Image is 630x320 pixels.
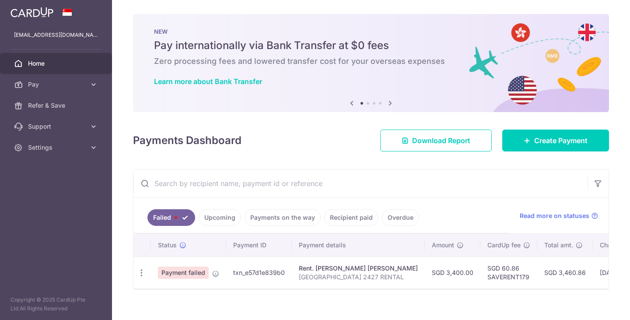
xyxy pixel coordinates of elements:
[154,39,588,53] h5: Pay internationally via Bank Transfer at $0 fees
[133,133,241,148] h4: Payments Dashboard
[158,267,209,279] span: Payment failed
[133,14,609,112] img: Bank transfer banner
[28,101,86,110] span: Refer & Save
[520,211,598,220] a: Read more on statuses
[487,241,521,250] span: CardUp fee
[502,130,609,151] a: Create Payment
[10,7,53,18] img: CardUp
[154,77,262,86] a: Learn more about Bank Transfer
[412,135,470,146] span: Download Report
[534,135,588,146] span: Create Payment
[425,257,480,288] td: SGD 3,400.00
[133,169,588,197] input: Search by recipient name, payment id or reference
[28,80,86,89] span: Pay
[226,257,292,288] td: txn_e57d1e839b0
[245,209,321,226] a: Payments on the way
[299,264,418,273] div: Rent. [PERSON_NAME] [PERSON_NAME]
[226,234,292,257] th: Payment ID
[154,56,588,67] h6: Zero processing fees and lowered transfer cost for your overseas expenses
[382,209,419,226] a: Overdue
[28,143,86,152] span: Settings
[324,209,378,226] a: Recipient paid
[158,241,177,250] span: Status
[199,209,241,226] a: Upcoming
[292,234,425,257] th: Payment details
[147,209,195,226] a: Failed
[14,31,98,39] p: [EMAIL_ADDRESS][DOMAIN_NAME]
[537,257,593,288] td: SGD 3,460.86
[480,257,537,288] td: SGD 60.86 SAVERENT179
[154,28,588,35] p: NEW
[299,273,418,281] p: [GEOGRAPHIC_DATA] 2427 RENTAL
[520,211,589,220] span: Read more on statuses
[432,241,454,250] span: Amount
[380,130,492,151] a: Download Report
[544,241,573,250] span: Total amt.
[28,59,86,68] span: Home
[28,122,86,131] span: Support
